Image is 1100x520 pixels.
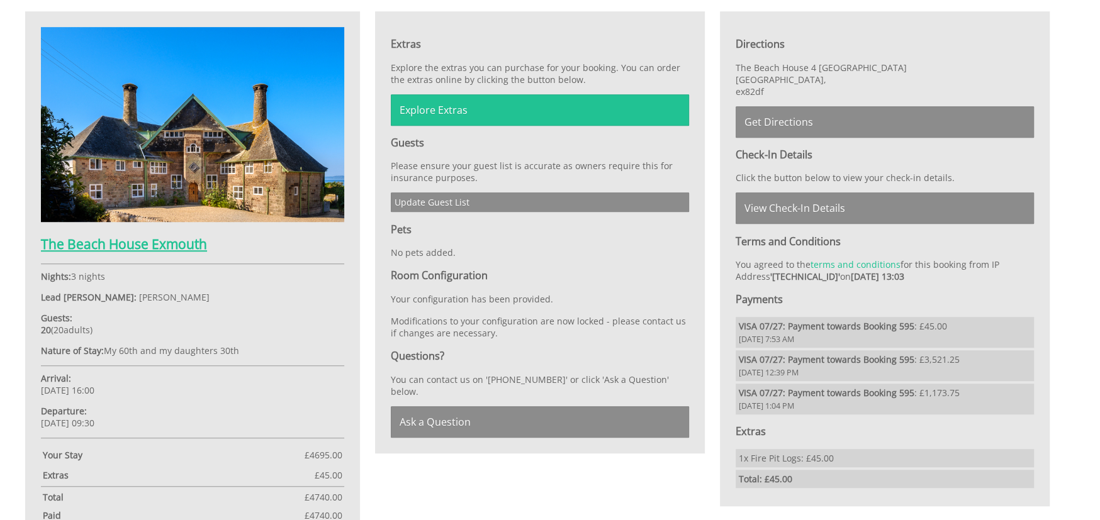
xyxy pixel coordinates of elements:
[391,94,689,126] a: Explore Extras
[736,350,1034,381] li: : £3,521.25
[391,192,689,212] a: Update Guest List
[41,405,344,429] p: [DATE] 09:30
[739,320,914,332] strong: VISA 07/27: Payment towards Booking 595
[310,491,342,503] span: 4740.00
[736,37,1034,51] h3: Directions
[770,270,840,282] strong: '[TECHNICAL_ID]'
[736,172,1034,184] p: Click the button below to view your check-in details.
[736,192,1034,224] a: View Check-In Details
[736,384,1034,414] li: : £1,173.75
[391,349,689,363] h3: Questions?
[391,406,689,438] a: Ask a Question
[739,401,1031,411] span: [DATE] 1:04 PM
[43,449,305,461] strong: Your Stay
[391,373,689,397] p: You can contact us on '[PHONE_NUMBER]' or click 'Ask a Question' below.
[41,405,87,417] strong: Departure:
[739,473,792,485] strong: Total: £45.00
[43,491,305,503] strong: Total
[736,258,1034,282] p: You agreed to the for this booking from IP Address on
[320,469,342,481] span: 45.00
[305,449,342,461] span: £
[811,258,901,270] a: terms and conditions
[736,235,1034,248] h3: Terms and Conditions
[86,324,90,336] span: s
[736,106,1034,138] a: Get Directions
[41,372,71,384] strong: Arrival:
[41,312,72,324] strong: Guests:
[391,160,689,184] p: Please ensure your guest list is accurate as owners require this for insurance purposes.
[391,315,689,339] p: Modifications to your configuration are now locked - please contact us if changes are necessary.
[736,424,1034,438] h3: Extras
[739,353,914,365] strong: VISA 07/27: Payment towards Booking 595
[41,372,344,396] p: [DATE] 16:00
[851,270,904,282] strong: [DATE] 13:03
[391,268,689,282] h3: Room Configuration
[41,324,93,336] span: ( )
[315,469,342,481] span: £
[53,324,90,336] span: adult
[391,62,689,86] p: Explore the extras you can purchase for your booking. You can order the extras online by clicking...
[41,27,344,222] img: An image of 'The Beach House Exmouth'
[43,469,315,481] strong: Extras
[736,449,1034,467] li: 1x Fire Pit Logs: £45.00
[736,62,1034,97] p: The Beach House 4 [GEOGRAPHIC_DATA] [GEOGRAPHIC_DATA], ex82df
[739,387,914,399] strong: VISA 07/27: Payment towards Booking 595
[41,324,51,336] strong: 20
[41,291,137,303] strong: Lead [PERSON_NAME]:
[736,317,1034,348] li: : £45.00
[41,270,71,282] strong: Nights:
[310,449,342,461] span: 4695.00
[736,148,1034,162] h3: Check-In Details
[391,223,689,236] h3: Pets
[41,345,344,357] p: My 60th and my daughters 30th
[391,136,689,150] h3: Guests
[41,270,344,282] p: 3 nights
[391,37,689,51] h3: Extras
[139,291,210,303] span: [PERSON_NAME]
[305,491,342,503] span: £
[41,213,344,253] a: The Beach House Exmouth
[41,345,104,357] strong: Nature of Stay:
[53,324,64,336] span: 20
[739,367,1031,378] span: [DATE] 12:39 PM
[391,293,689,305] p: Your configuration has been provided.
[391,246,689,258] p: No pets added.
[736,292,1034,306] h3: Payments
[739,334,1031,345] span: [DATE] 7:53 AM
[41,235,344,253] h2: The Beach House Exmouth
